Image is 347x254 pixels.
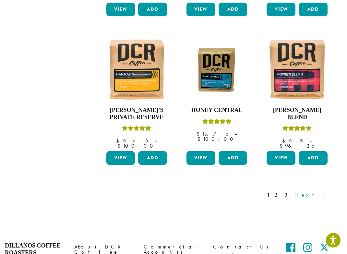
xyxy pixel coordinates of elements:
bdi: 100.00 [197,136,236,142]
button: Add [299,151,328,165]
bdi: 100.00 [117,142,156,149]
a: 1 [266,191,271,199]
button: Add [138,3,167,16]
button: Add [299,3,328,16]
div: Rated 5.00 out of 5 [122,125,151,134]
a: Honey CentralRated 5.00 out of 5 [185,38,249,149]
a: [PERSON_NAME]’s Private ReserveRated 5.00 out of 5 [105,38,169,149]
a: Contact Us [213,242,273,251]
a: 3 [283,191,291,199]
div: Rated 5.00 out of 5 [202,118,232,127]
bdi: 15.75 [116,137,148,144]
h4: Honey Central [185,107,249,114]
a: View [106,3,135,16]
a: [PERSON_NAME] BlendRated 4.67 out of 5 [265,38,329,149]
span: – [310,137,312,144]
span: $ [116,137,122,144]
span: $ [197,130,202,137]
a: View [267,151,295,165]
span: $ [117,142,123,149]
a: Next » [293,191,330,199]
span: $ [280,142,285,149]
button: Add [219,151,247,165]
button: Add [138,151,167,165]
span: $ [282,137,288,144]
h4: [PERSON_NAME] Blend [265,107,329,121]
bdi: 15.75 [197,130,229,137]
a: View [186,3,215,16]
h4: [PERSON_NAME]’s Private Reserve [105,107,169,121]
img: Honey-Central-stock-image-fix-1200-x-900.png [185,45,249,93]
a: 2 [273,191,281,199]
a: View [267,3,295,16]
span: – [235,130,237,137]
a: View [186,151,215,165]
img: Howies-Blend-12oz-300x300.jpg [265,38,329,102]
bdi: 96.25 [280,142,315,149]
a: View [106,151,135,165]
img: Hannahs-Private-Reserve-12oz-300x300.jpg [104,38,168,102]
button: Add [219,3,247,16]
span: – [154,137,157,144]
span: $ [197,136,203,142]
div: Rated 4.67 out of 5 [282,125,312,134]
bdi: 15.19 [282,137,304,144]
